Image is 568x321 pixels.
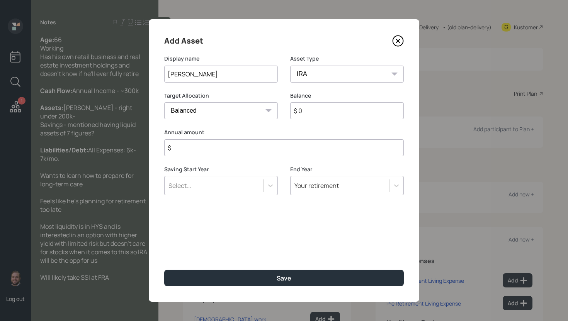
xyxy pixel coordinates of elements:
div: Your retirement [294,181,339,190]
label: Balance [290,92,404,100]
button: Save [164,270,404,286]
label: Saving Start Year [164,166,278,173]
label: Asset Type [290,55,404,63]
label: Annual amount [164,128,404,136]
h4: Add Asset [164,35,203,47]
label: Display name [164,55,278,63]
label: Target Allocation [164,92,278,100]
div: Select... [168,181,191,190]
label: End Year [290,166,404,173]
div: Save [277,274,291,282]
